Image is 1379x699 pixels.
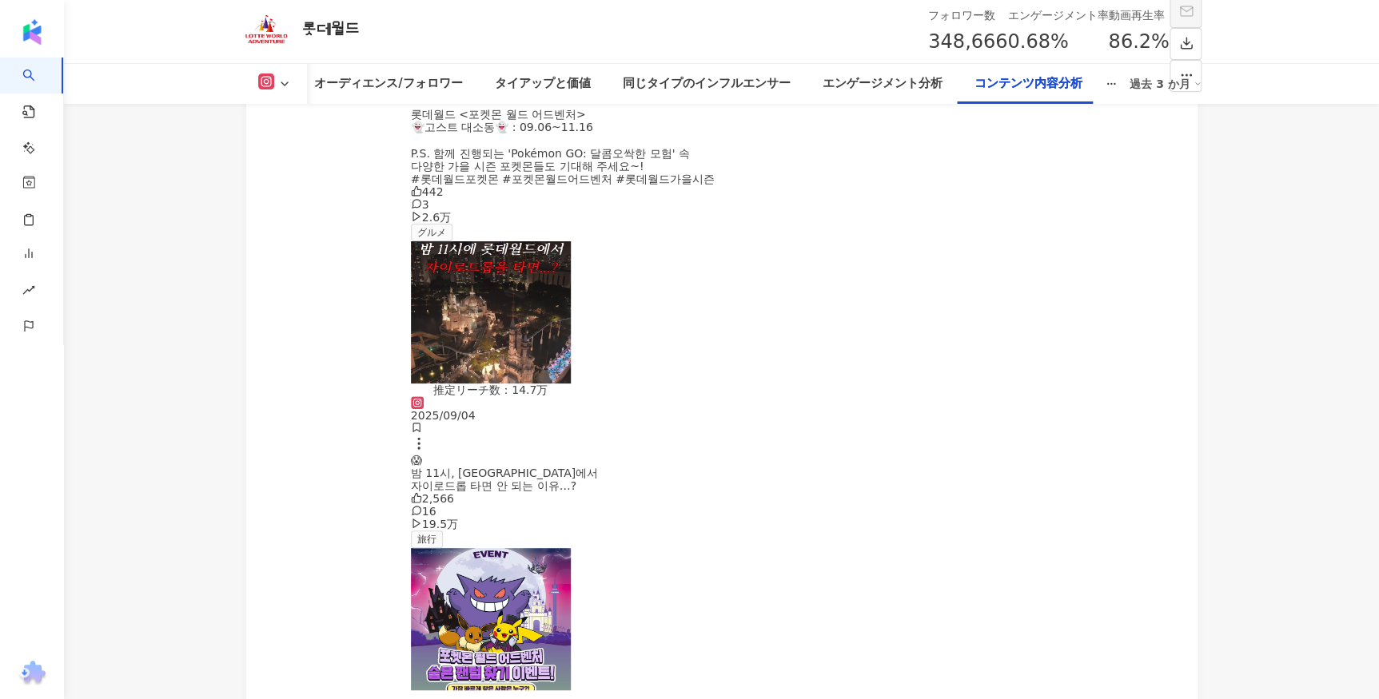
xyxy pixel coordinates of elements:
[1108,6,1169,24] div: 動画再生率
[411,548,571,690] img: post-image
[302,19,360,39] div: 롯데월드
[411,505,1033,518] div: 16
[242,8,290,56] img: KOL Avatar
[1130,71,1202,97] div: 過去 3 か月
[411,409,1033,422] div: 2025/09/04
[974,74,1082,93] div: コンテンツ内容分析
[411,454,1033,492] div: 😱 밤 11시, [GEOGRAPHIC_DATA]에서 자이로드롭 타면 안 되는 이유…?
[411,31,1033,185] div: 📮 갑자기 날아온 의문의 [DEMOGRAPHIC_DATA]?! 오싹한 모험이 시작된 롯데월드로 여러분을 초대합니다! 롯데월드 <포켓몬 월드 어드벤처> 👻고스트 대소동👻 : 0...
[928,6,1007,24] div: フォロワー数
[411,241,571,383] img: post-image
[495,74,591,93] div: タイアップと価値
[823,74,943,93] div: エンゲージメント分析
[411,185,1033,198] div: 442
[314,74,462,93] div: オーディエンス/フォロワー
[22,274,35,310] span: rise
[411,530,443,548] span: 旅行
[411,518,1033,530] div: 19.5万
[1108,27,1169,58] span: 86.2%
[19,19,45,45] img: logo icon
[411,492,1033,505] div: 2,566
[411,211,1033,224] div: 2.6万
[411,241,571,396] button: 推定リーチ数：14.7万
[1007,27,1068,58] span: 0.68%
[17,661,48,686] img: chrome extension
[22,58,54,230] a: search
[411,224,452,241] span: グルメ
[411,198,1033,211] div: 3
[928,30,1007,53] span: 348,666
[411,383,571,396] div: 推定リーチ数：14.7万
[1007,6,1108,24] div: エンゲージメント率
[623,74,791,93] div: 同じタイプのインフルエンサー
